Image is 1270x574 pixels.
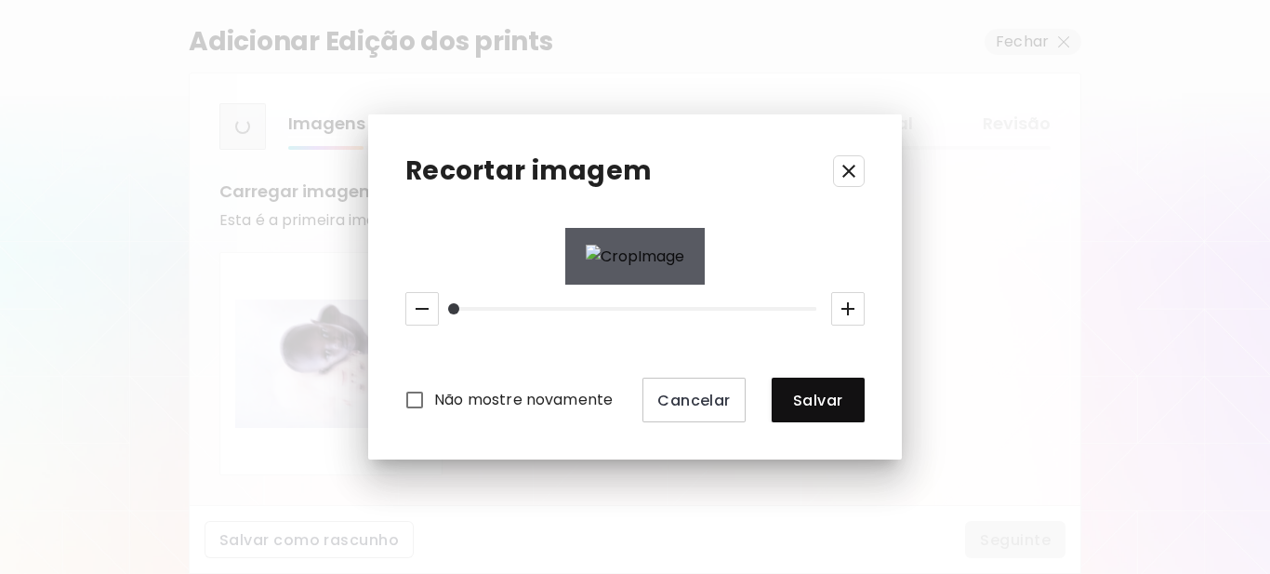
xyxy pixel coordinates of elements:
[586,245,684,268] img: CropImage
[642,378,746,422] button: Cancelar
[772,378,865,422] button: Salvar
[434,389,613,411] span: Não mostre novamente
[787,391,850,410] span: Salvar
[657,391,731,410] span: Cancelar
[405,152,652,191] p: Recortar imagem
